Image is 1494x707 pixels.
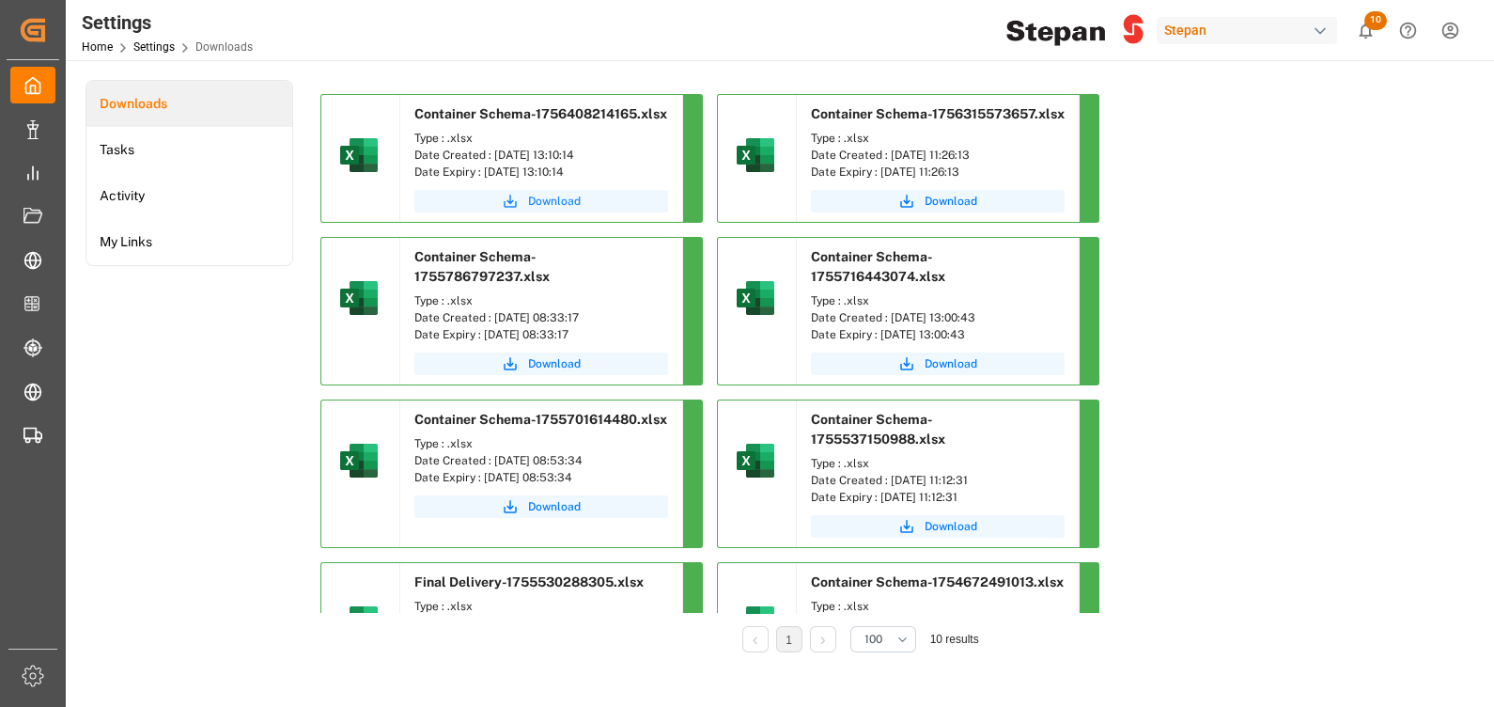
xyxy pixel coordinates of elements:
span: Container Schema-1756315573657.xlsx [811,106,1065,121]
div: Date Expiry : [DATE] 13:00:43 [811,326,1065,343]
img: microsoft-excel-2019--v1.png [733,133,778,178]
img: microsoft-excel-2019--v1.png [336,275,381,321]
button: Download [811,515,1065,538]
span: 10 results [930,633,979,646]
div: Type : .xlsx [811,130,1065,147]
img: microsoft-excel-2019--v1.png [336,601,381,646]
a: Tasks [86,127,292,173]
button: open menu [850,626,916,652]
li: 1 [776,626,802,652]
button: Download [811,190,1065,212]
span: Download [528,193,581,210]
a: Home [82,40,113,54]
div: Date Created : [DATE] 11:26:13 [811,147,1065,164]
div: Type : .xlsx [811,292,1065,309]
button: Download [811,353,1065,375]
div: Date Created : [DATE] 13:10:14 [414,147,668,164]
img: microsoft-excel-2019--v1.png [733,601,778,646]
div: Type : .xlsx [811,598,1065,615]
div: Date Expiry : [DATE] 08:33:17 [414,326,668,343]
button: Download [414,353,668,375]
span: Download [925,193,977,210]
span: Download [528,498,581,515]
div: Date Expiry : [DATE] 11:12:31 [811,489,1065,506]
div: Date Created : [DATE] 11:12:31 [811,472,1065,489]
span: Container Schema-1755786797237.xlsx [414,249,550,284]
a: Settings [133,40,175,54]
div: Date Expiry : [DATE] 11:26:13 [811,164,1065,181]
li: Next Page [810,626,836,652]
div: Settings [82,8,253,37]
span: Container Schema-1756408214165.xlsx [414,106,667,121]
span: Container Schema-1754672491013.xlsx [811,574,1064,589]
a: My Links [86,219,292,265]
img: microsoft-excel-2019--v1.png [733,275,778,321]
span: Container Schema-1755716443074.xlsx [811,249,945,284]
img: microsoft-excel-2019--v1.png [336,133,381,178]
img: Stepan_Company_logo.svg.png_1713531530.png [1006,14,1144,47]
div: Type : .xlsx [414,292,668,309]
img: microsoft-excel-2019--v1.png [336,438,381,483]
span: Download [925,355,977,372]
a: Activity [86,173,292,219]
span: Download [528,355,581,372]
span: Container Schema-1755701614480.xlsx [414,412,667,427]
div: Type : .xlsx [811,455,1065,472]
button: Download [414,495,668,518]
div: Date Created : [DATE] 08:33:17 [414,309,668,326]
div: Date Expiry : [DATE] 13:10:14 [414,164,668,181]
div: Date Expiry : [DATE] 08:53:34 [414,469,668,486]
a: 1 [786,634,792,647]
span: 100 [864,631,882,648]
div: Type : .xlsx [414,130,668,147]
div: Date Created : [DATE] 08:53:34 [414,452,668,469]
div: Type : .xlsx [414,435,668,452]
li: Previous Page [742,626,769,652]
img: microsoft-excel-2019--v1.png [733,438,778,483]
span: Download [925,518,977,535]
div: Type : .xlsx [414,598,668,615]
span: Container Schema-1755537150988.xlsx [811,412,945,447]
a: Downloads [86,81,292,127]
span: Final Delivery-1755530288305.xlsx [414,574,644,589]
div: Date Created : [DATE] 13:00:43 [811,309,1065,326]
button: Download [414,190,668,212]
